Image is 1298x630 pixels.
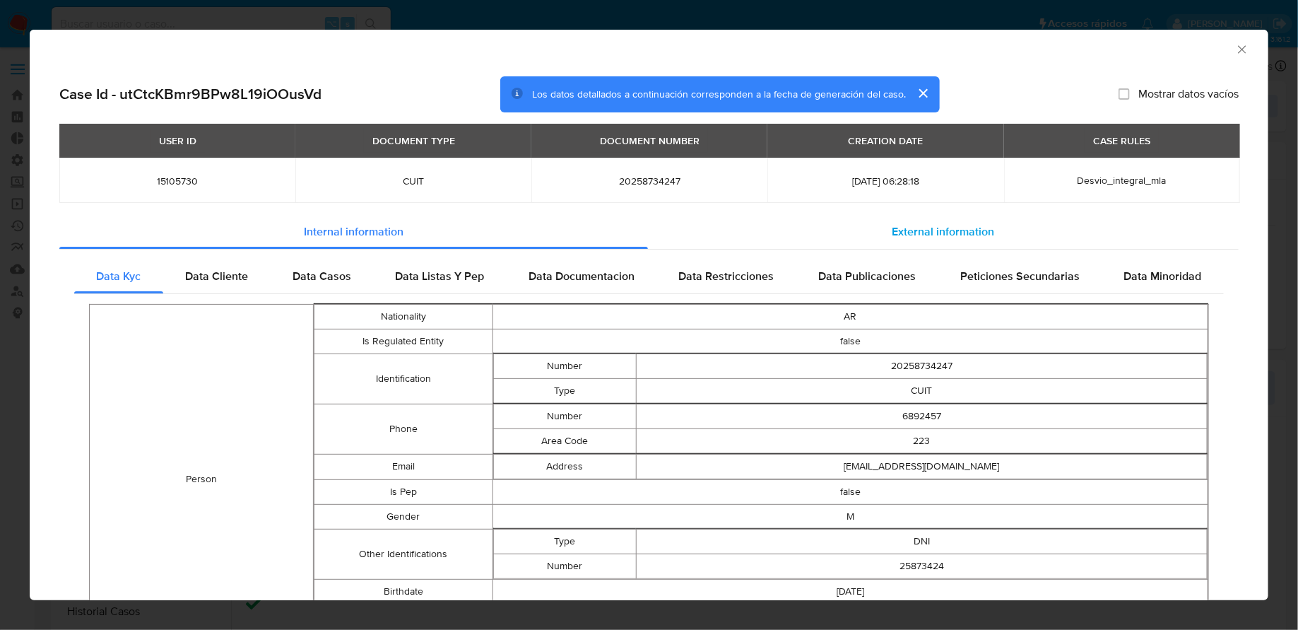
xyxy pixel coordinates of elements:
[784,175,986,187] span: [DATE] 06:28:18
[493,354,636,378] td: Number
[293,268,351,284] span: Data Casos
[532,87,906,101] span: Los datos detallados a continuación corresponden a la fecha de generación del caso.
[1235,42,1248,55] button: Cerrar ventana
[1119,88,1130,100] input: Mostrar datos vacíos
[839,129,931,153] div: CREATION DATE
[314,404,492,454] td: Phone
[395,268,484,284] span: Data Listas Y Pep
[1078,173,1167,187] span: Desvio_integral_mla
[493,378,636,403] td: Type
[892,223,994,240] span: External information
[59,215,1239,249] div: Detailed info
[1138,87,1239,101] span: Mostrar datos vacíos
[151,129,205,153] div: USER ID
[185,268,248,284] span: Data Cliente
[492,504,1208,529] td: M
[1085,129,1159,153] div: CASE RULES
[591,129,708,153] div: DOCUMENT NUMBER
[492,304,1208,329] td: AR
[314,479,492,504] td: Is Pep
[493,454,636,479] td: Address
[636,529,1207,554] td: DNI
[548,175,750,187] span: 20258734247
[960,268,1080,284] span: Peticiones Secundarias
[96,268,141,284] span: Data Kyc
[1124,268,1202,284] span: Data Minoridad
[314,454,492,479] td: Email
[493,529,636,554] td: Type
[492,479,1208,504] td: false
[492,329,1208,354] td: false
[314,329,492,354] td: Is Regulated Entity
[314,579,492,604] td: Birthdate
[314,504,492,529] td: Gender
[636,428,1207,453] td: 223
[312,175,514,187] span: CUIT
[636,454,1207,479] td: [EMAIL_ADDRESS][DOMAIN_NAME]
[76,175,278,187] span: 15105730
[493,554,636,578] td: Number
[314,354,492,404] td: Identification
[636,404,1207,428] td: 6892457
[679,268,774,284] span: Data Restricciones
[364,129,464,153] div: DOCUMENT TYPE
[492,579,1208,604] td: [DATE]
[636,554,1207,578] td: 25873424
[59,85,321,103] h2: Case Id - utCtcKBmr9BPw8L19iOOusVd
[314,304,492,329] td: Nationality
[636,378,1207,403] td: CUIT
[304,223,403,240] span: Internal information
[493,428,636,453] td: Area Code
[314,529,492,579] td: Other Identifications
[74,259,1224,293] div: Detailed internal info
[493,404,636,428] td: Number
[636,354,1207,378] td: 20258734247
[529,268,635,284] span: Data Documentacion
[818,268,916,284] span: Data Publicaciones
[906,76,940,110] button: cerrar
[30,30,1268,600] div: closure-recommendation-modal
